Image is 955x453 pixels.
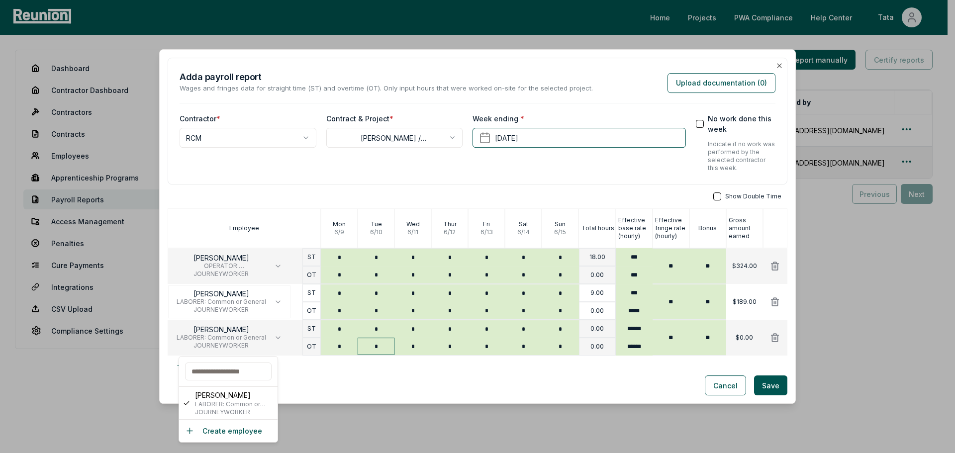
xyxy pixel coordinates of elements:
[618,216,652,240] p: Effective base rate (hourly)
[333,220,346,228] p: Mon
[371,220,382,228] p: Tue
[407,228,418,236] p: 6 / 11
[725,192,781,200] span: Show Double Time
[177,306,266,314] span: JOURNEYWORKER
[590,343,604,351] p: 0.00
[307,271,316,279] p: OT
[176,262,266,270] span: OPERATOR: Backhoe/Trackhoe
[732,262,757,270] p: $324.00
[180,113,220,124] label: Contractor
[708,140,775,172] p: Indicate if no work was performed by the selected contractor this week.
[473,113,524,124] label: Week ending
[229,224,259,232] p: Employee
[326,113,393,124] label: Contract & Project
[519,220,528,228] p: Sat
[473,128,685,148] button: [DATE]
[589,253,605,261] p: 18.00
[517,228,530,236] p: 6 / 14
[168,356,247,375] button: Add employee
[581,224,614,232] p: Total hours
[307,289,316,297] p: ST
[195,390,274,400] p: [PERSON_NAME]
[705,375,746,395] button: Cancel
[177,342,266,350] span: JOURNEYWORKER
[754,375,787,395] button: Save
[370,228,382,236] p: 6 / 10
[443,220,457,228] p: Thur
[708,113,775,134] label: No work done this week
[185,426,262,436] button: Create employee
[307,307,316,315] p: OT
[554,228,566,236] p: 6 / 15
[177,290,266,298] p: [PERSON_NAME]
[180,84,593,93] p: Wages and fringes data for straight time (ST) and overtime (OT). Only input hours that were worke...
[444,228,456,236] p: 6 / 12
[590,271,604,279] p: 0.00
[176,254,266,262] p: [PERSON_NAME]
[590,289,604,297] p: 9.00
[195,408,274,416] span: JOURNEYWORKER
[195,400,274,408] span: LABORER: Common or General
[590,325,604,333] p: 0.00
[176,270,266,278] span: JOURNEYWORKER
[483,220,490,228] p: Fri
[334,228,344,236] p: 6 / 9
[180,70,593,84] h2: Add a payroll report
[177,326,266,334] p: [PERSON_NAME]
[655,216,689,240] p: Effective fringe rate (hourly)
[406,220,420,228] p: Wed
[698,224,717,232] p: Bonus
[307,253,316,261] p: ST
[177,298,266,306] span: LABORER: Common or General
[555,220,566,228] p: Sun
[733,298,757,306] p: $189.00
[177,334,266,342] span: LABORER: Common or General
[307,325,316,333] p: ST
[480,228,493,236] p: 6 / 13
[668,73,775,93] button: Upload documentation (0)
[307,343,316,351] p: OT
[729,216,763,240] p: Gross amount earned
[590,307,604,315] p: 0.00
[736,334,753,342] p: $0.00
